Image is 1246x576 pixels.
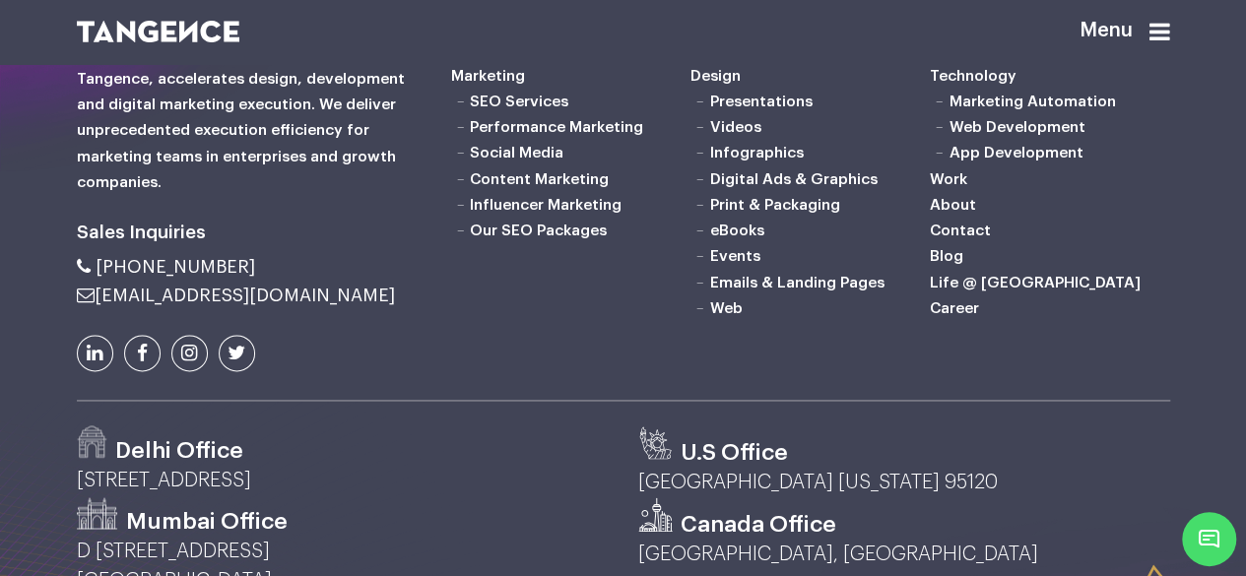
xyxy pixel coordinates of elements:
[930,197,976,213] a: About
[126,507,288,537] h3: Mumbai Office
[77,466,609,495] p: [STREET_ADDRESS]
[681,438,788,468] h3: U.S Office
[77,287,395,304] a: [EMAIL_ADDRESS][DOMAIN_NAME]
[638,468,1170,497] p: [GEOGRAPHIC_DATA] [US_STATE] 95120
[451,63,690,89] h6: Marketing
[709,300,742,316] a: Web
[77,425,107,458] img: Path-529.png
[77,258,255,276] a: [PHONE_NUMBER]
[470,119,643,135] a: Performance Marketing
[709,119,760,135] a: Videos
[709,145,803,160] a: Infographics
[1182,512,1236,566] span: Chat Widget
[470,171,609,187] a: Content Marketing
[930,223,991,238] a: Contact
[115,436,243,466] h3: Delhi Office
[709,248,759,264] a: Events
[930,275,1141,290] a: Life @ [GEOGRAPHIC_DATA]
[709,197,839,213] a: Print & Packaging
[950,145,1083,160] a: App Development
[96,258,255,276] span: [PHONE_NUMBER]
[470,197,622,213] a: Influencer Marketing
[930,248,963,264] a: Blog
[709,171,877,187] a: Digital Ads & Graphics
[470,145,563,160] a: Social Media
[638,497,673,532] img: canada.svg
[950,119,1085,135] a: Web Development
[930,171,967,187] a: Work
[638,540,1170,569] p: [GEOGRAPHIC_DATA], [GEOGRAPHIC_DATA]
[681,510,836,540] h3: Canada Office
[690,63,930,89] h6: Design
[950,94,1116,109] a: Marketing Automation
[930,300,979,316] a: Career
[709,223,763,238] a: eBooks
[470,94,568,109] a: SEO Services
[470,223,607,238] a: Our SEO Packages
[77,66,422,195] h6: Tangence, accelerates design, development and digital marketing execution. We deliver unprecedent...
[77,497,118,529] img: Path-530.png
[930,63,1169,89] h6: Technology
[709,275,884,290] a: Emails & Landing Pages
[77,218,422,249] h6: Sales Inquiries
[638,425,673,460] img: us.svg
[709,94,812,109] a: Presentations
